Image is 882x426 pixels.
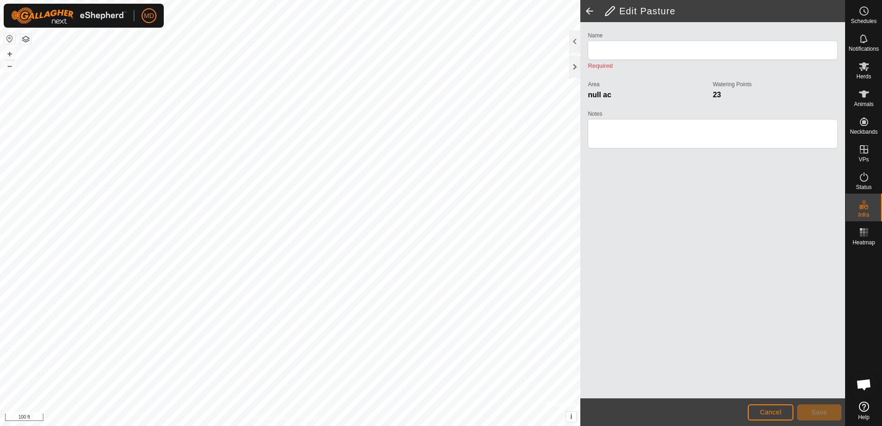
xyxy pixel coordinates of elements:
span: Cancel [760,408,781,416]
a: Privacy Policy [254,414,288,422]
span: MD [144,11,154,21]
span: i [570,413,572,420]
button: Map Layers [20,34,31,45]
span: Infra [858,212,869,218]
label: Name [588,31,838,40]
span: VPs [858,157,869,162]
span: 23 [713,91,721,99]
span: Help [858,414,870,420]
span: Herds [856,74,871,79]
img: Gallagher Logo [11,7,126,24]
button: Save [797,404,841,420]
span: null ac [588,91,611,99]
label: Notes [588,110,838,118]
button: Reset Map [4,33,15,44]
span: Schedules [851,18,876,24]
a: Help [846,398,882,424]
h2: Edit Pasture [604,6,845,17]
span: Save [811,408,827,416]
button: + [4,48,15,59]
span: Heatmap [852,240,875,245]
a: Open chat [850,371,878,398]
span: Animals [854,101,874,107]
span: Notifications [849,46,879,52]
a: Contact Us [299,414,327,422]
button: Cancel [748,404,793,420]
span: Neckbands [850,129,877,135]
small: Required [588,62,613,69]
span: Status [856,184,871,190]
button: – [4,60,15,71]
button: i [566,412,576,422]
label: Area [588,80,713,89]
label: Watering Points [713,80,838,89]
